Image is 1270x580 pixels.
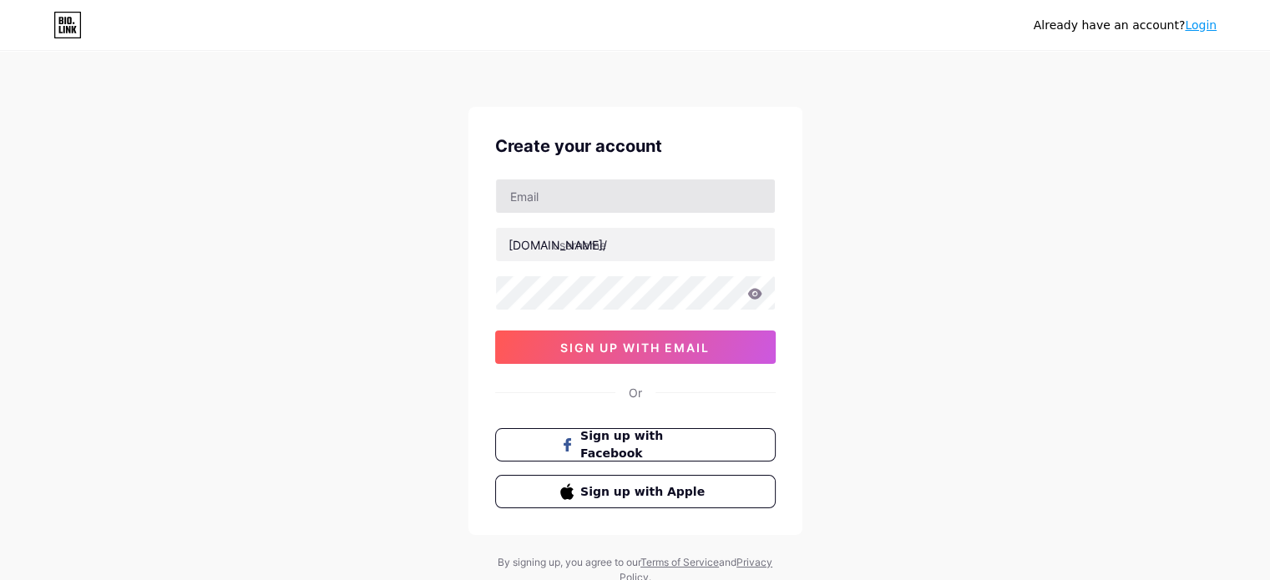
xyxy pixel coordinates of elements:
button: sign up with email [495,330,776,364]
input: Email [496,179,775,213]
div: Or [629,384,642,401]
span: Sign up with Apple [580,483,710,501]
button: Sign up with Apple [495,475,776,508]
div: Already have an account? [1034,17,1217,34]
span: sign up with email [560,340,710,355]
input: username [496,228,775,261]
button: Sign up with Facebook [495,428,776,461]
a: Terms of Service [640,556,719,568]
div: [DOMAIN_NAME]/ [509,236,607,254]
a: Login [1185,18,1217,32]
div: Create your account [495,134,776,159]
span: Sign up with Facebook [580,427,710,462]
